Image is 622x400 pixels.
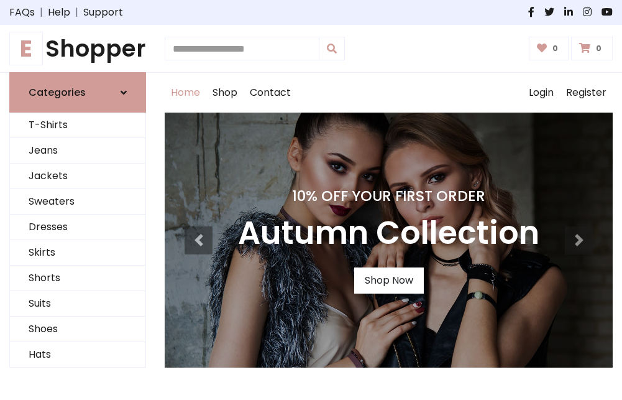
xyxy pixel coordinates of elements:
[10,164,145,189] a: Jackets
[238,215,539,253] h3: Autumn Collection
[10,215,145,240] a: Dresses
[10,113,145,138] a: T-Shirts
[9,72,146,113] a: Categories
[83,5,123,20] a: Support
[165,73,206,113] a: Home
[593,43,605,54] span: 0
[523,73,560,113] a: Login
[48,5,70,20] a: Help
[10,240,145,266] a: Skirts
[10,189,145,215] a: Sweaters
[244,73,297,113] a: Contact
[29,86,86,98] h6: Categories
[529,37,569,60] a: 0
[238,187,539,205] h4: 10% Off Your First Order
[9,32,43,65] span: E
[9,35,146,62] a: EShopper
[9,35,146,62] h1: Shopper
[560,73,613,113] a: Register
[571,37,613,60] a: 0
[206,73,244,113] a: Shop
[10,266,145,291] a: Shorts
[354,267,424,294] a: Shop Now
[9,5,35,20] a: FAQs
[10,317,145,342] a: Shoes
[10,291,145,317] a: Suits
[70,5,83,20] span: |
[549,43,561,54] span: 0
[10,342,145,368] a: Hats
[10,138,145,164] a: Jeans
[35,5,48,20] span: |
